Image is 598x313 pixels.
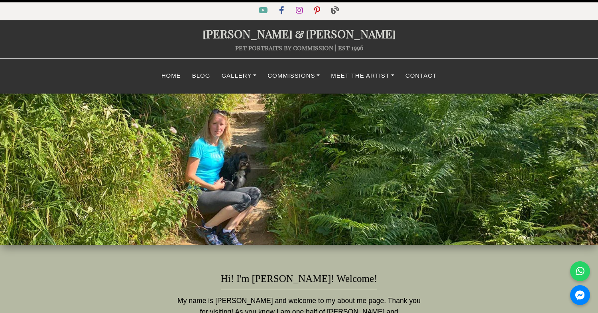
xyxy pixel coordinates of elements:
a: Contact [400,68,442,84]
a: Gallery [216,68,262,84]
span: & [293,26,306,41]
a: [PERSON_NAME]&[PERSON_NAME] [203,26,396,41]
a: pet portraits by commission | est 1996 [235,43,363,52]
a: Facebook [274,8,291,14]
h1: Hi! I'm [PERSON_NAME]! Welcome! [221,261,378,289]
a: Blog [187,68,216,84]
a: Messenger [570,285,590,305]
a: YouTube [254,8,274,14]
a: Commissions [262,68,325,84]
a: Home [156,68,187,84]
a: Meet The Artist [325,68,400,84]
a: WhatsApp [570,261,590,281]
a: Blog [327,8,344,14]
a: Instagram [291,8,309,14]
a: Pinterest [309,8,327,14]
